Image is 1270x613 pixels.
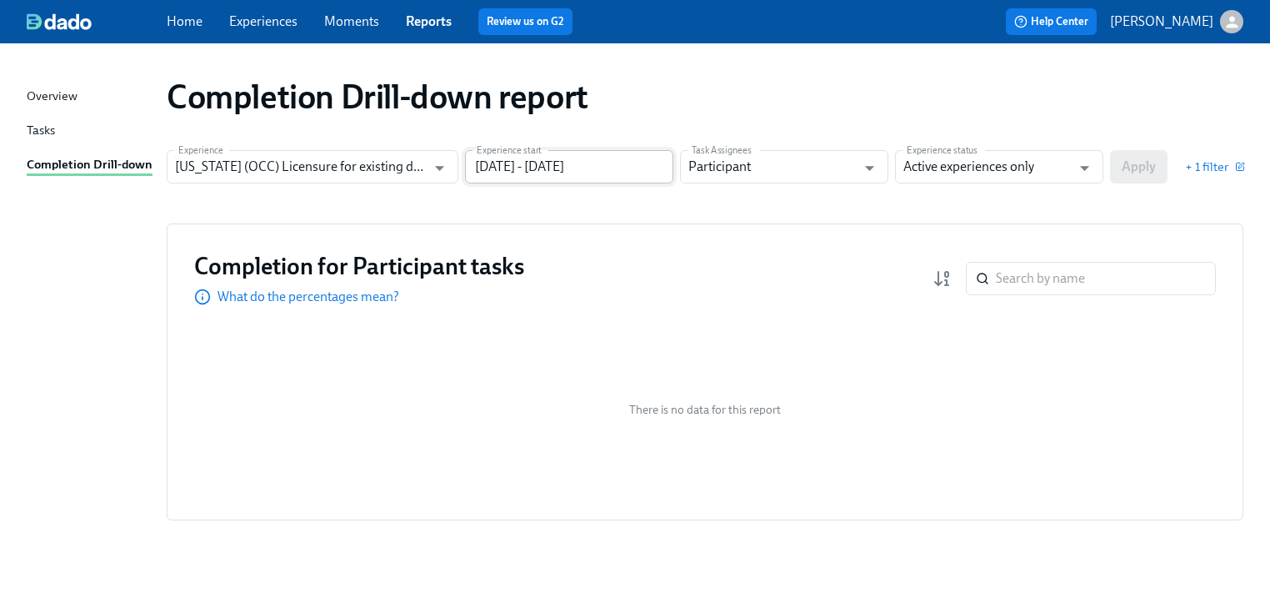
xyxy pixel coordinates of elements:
a: Moments [324,13,379,29]
img: dado [27,13,92,30]
p: What do the percentages mean? [217,288,399,306]
button: [PERSON_NAME] [1110,10,1243,33]
button: Review us on G2 [478,8,572,35]
a: Overview [27,87,153,108]
a: Home [167,13,202,29]
h3: Completion for Participant tasks [194,251,524,281]
a: Tasks [27,121,153,142]
a: Experiences [229,13,297,29]
p: [PERSON_NAME] [1110,13,1213,31]
div: Overview [27,87,77,108]
button: Help Center [1006,8,1097,35]
input: Search by name [996,262,1216,295]
button: + 1 filter [1185,158,1243,175]
a: Review us on G2 [487,13,564,30]
a: dado [27,13,167,30]
span: There is no data for this report [629,402,781,418]
h1: Completion Drill-down report [167,77,588,117]
button: Open [857,155,882,181]
a: Completion Drill-down [27,155,153,176]
svg: Completion rate (low to high) [932,269,952,289]
div: Tasks [27,121,55,142]
button: Open [1072,155,1097,181]
a: Reports [406,13,452,29]
button: Open [427,155,452,181]
span: Help Center [1014,13,1088,30]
